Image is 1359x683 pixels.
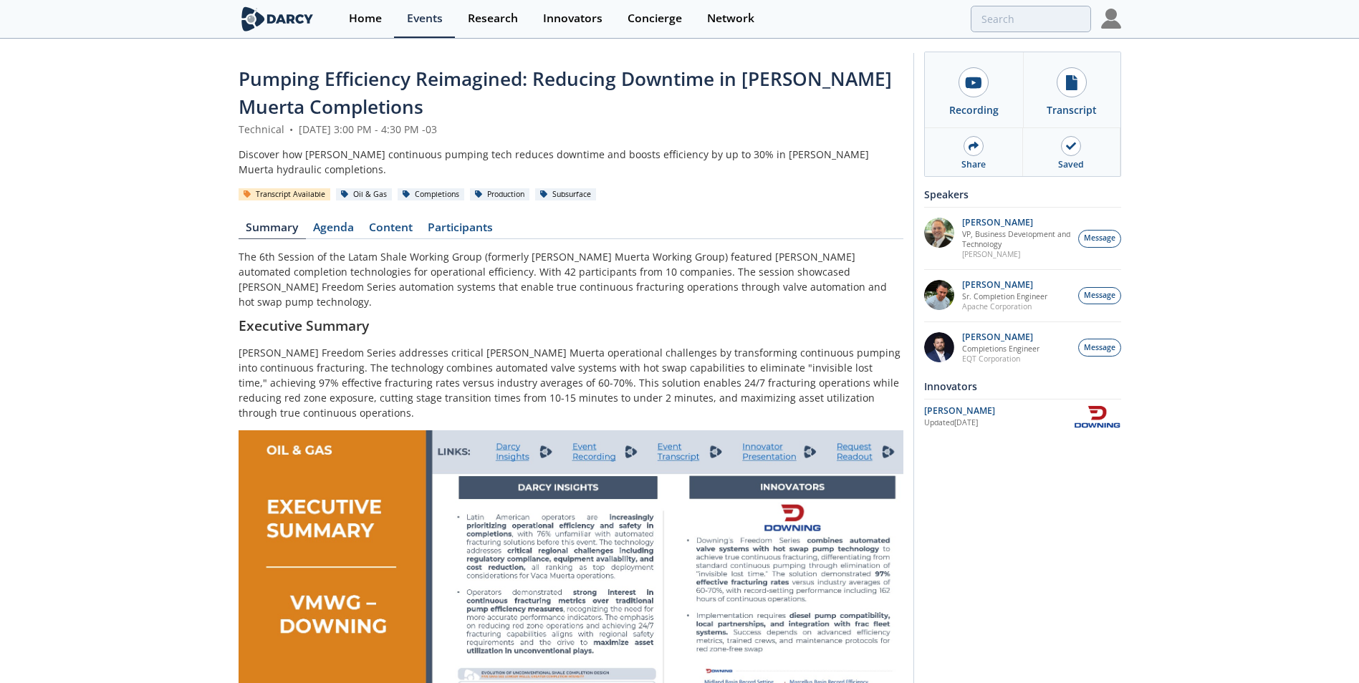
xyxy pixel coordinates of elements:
div: Discover how [PERSON_NAME] continuous pumping tech reduces downtime and boosts efficiency by up t... [239,147,903,177]
p: The 6th Session of the Latam Shale Working Group (formerly [PERSON_NAME] Muerta Working Group) fe... [239,249,903,309]
img: 9bc3f5c1-b56b-4cab-9257-8007c416e4ca [924,280,954,310]
div: Research [468,13,518,24]
p: VP, Business Development and Technology [962,229,1071,249]
div: Technical [DATE] 3:00 PM - 4:30 PM -03 [239,122,903,137]
div: [PERSON_NAME] [924,405,1073,417]
div: Recording [949,102,999,117]
span: Message [1084,342,1115,354]
div: Transcript Available [239,188,331,201]
p: Sr. Completion Engineer [962,291,1047,301]
div: Production [470,188,530,201]
div: Network [707,13,754,24]
input: Advanced Search [971,6,1091,32]
p: EQT Corporation [962,354,1039,364]
p: [PERSON_NAME] Freedom Series addresses critical [PERSON_NAME] Muerta operational challenges by tr... [239,345,903,420]
p: Apache Corporation [962,301,1047,311]
a: Recording [925,52,1023,127]
p: [PERSON_NAME] [962,218,1071,228]
div: Saved [1058,158,1084,171]
a: Participants [421,222,501,239]
img: Profile [1101,9,1121,29]
img: logo-wide.svg [239,6,317,32]
div: Speakers [924,182,1121,207]
span: • [287,122,296,136]
div: Innovators [924,374,1121,399]
img: Downing [1073,405,1121,430]
p: Completions Engineer [962,344,1039,354]
button: Message [1078,230,1121,248]
div: Completions [398,188,465,201]
a: Content [362,222,421,239]
span: Message [1084,290,1115,301]
span: Message [1084,233,1115,244]
a: [PERSON_NAME] Updated[DATE] Downing [924,405,1121,430]
div: Events [407,13,443,24]
a: Agenda [306,222,362,239]
img: 86e59a17-6af7-4f0c-90df-8cecba4476f1 [924,218,954,248]
div: Concierge [628,13,682,24]
div: Home [349,13,382,24]
img: 3512a492-ffb1-43a2-aa6f-1f7185b1b763 [924,332,954,362]
p: [PERSON_NAME] [962,332,1039,342]
div: Subsurface [535,188,597,201]
div: Share [961,158,986,171]
button: Message [1078,287,1121,305]
button: Message [1078,339,1121,357]
div: Updated [DATE] [924,417,1073,429]
a: Transcript [1023,52,1121,127]
a: Summary [239,222,306,239]
div: Oil & Gas [336,188,393,201]
p: [PERSON_NAME] [962,249,1071,259]
strong: Executive Summary [239,316,369,335]
span: Pumping Efficiency Reimagined: Reducing Downtime in [PERSON_NAME] Muerta Completions [239,66,892,120]
div: Transcript [1047,102,1097,117]
p: [PERSON_NAME] [962,280,1047,290]
div: Innovators [543,13,602,24]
